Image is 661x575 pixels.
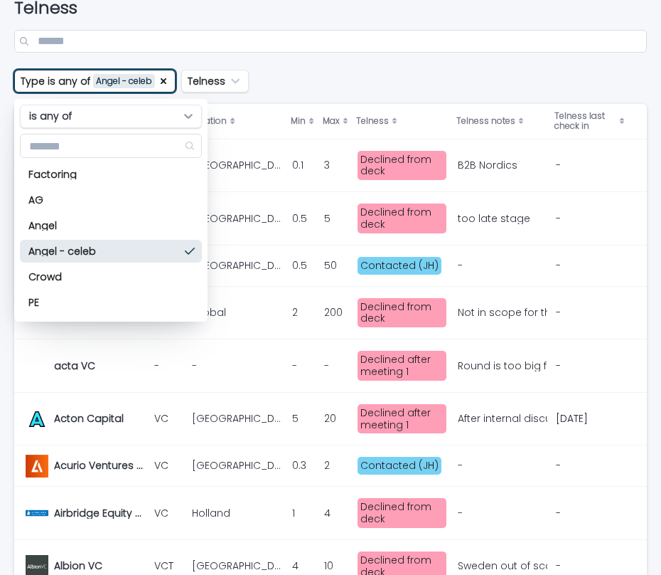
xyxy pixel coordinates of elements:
[190,113,227,129] p: Location
[324,257,340,272] p: 50
[192,410,284,425] p: [GEOGRAPHIC_DATA]
[556,159,625,172] p: -
[14,245,647,286] tr: ACACIA Asset ManagementACACIA Asset Management VC[GEOGRAPHIC_DATA][GEOGRAPHIC_DATA] 0.50.5 5050 C...
[324,557,336,572] p: 10
[292,257,310,272] p: 0.5
[29,110,72,122] p: is any of
[28,169,179,179] p: Factoring
[556,460,625,472] p: -
[292,304,301,319] p: 2
[556,260,625,272] p: -
[291,113,306,129] p: Min
[324,410,339,425] p: 20
[192,357,200,372] p: -
[458,507,463,519] div: -
[324,357,332,372] p: -
[14,487,647,540] tr: Airbridge Equity PartnersAirbridge Equity Partners VCHollandHolland 11 44 Declined from deck- -
[456,113,515,129] p: Telness notes
[324,457,333,472] p: 2
[54,357,98,372] p: acta VC
[556,507,625,519] p: -
[292,357,300,372] p: -
[14,139,647,192] tr: 4impact capital4impact capital VC[GEOGRAPHIC_DATA], [GEOGRAPHIC_DATA][GEOGRAPHIC_DATA], [GEOGRAPH...
[458,307,544,319] div: Not in scope for them Has not been reached out in this round. We have never been in contact with ...
[358,204,446,233] div: Declined from deck
[556,213,625,225] p: -
[324,210,333,225] p: 5
[292,157,306,172] p: 0.1
[154,460,181,472] p: VC
[323,113,340,129] p: Max
[154,507,181,519] p: VC
[21,134,201,157] input: Search
[154,413,181,425] p: VC
[192,157,284,172] p: The Hague, Netherlands
[292,210,310,225] p: 0.5
[458,460,463,472] div: -
[458,413,544,425] div: After internal discussion, however, we decided to pass. While your approach is interesting, comme...
[192,304,229,319] p: Global
[14,30,647,53] input: Search
[192,210,284,225] p: [GEOGRAPHIC_DATA]
[14,445,647,487] tr: Acurio Ventures (rebranded from All Iron Ventures)Acurio Ventures (rebranded from All Iron Ventur...
[54,410,127,425] p: Acton Capital
[181,70,249,93] button: Telness
[358,298,446,328] div: Declined from deck
[14,70,176,93] button: Type
[54,505,146,519] p: Airbridge Equity Partners
[292,557,301,572] p: 4
[358,498,446,528] div: Declined from deck
[554,108,616,134] p: Telness last check in
[556,413,625,425] p: [DATE]
[14,339,647,393] tr: acta VCacta VC --- -- -- Declined after meeting 1Round is too big for them. -
[154,560,181,572] p: VCT
[358,151,446,181] div: Declined from deck
[192,557,284,572] p: [GEOGRAPHIC_DATA]
[28,297,179,307] p: PE
[192,505,233,519] p: Holland
[14,286,647,339] tr: AccelAccel VCGlobalGlobal 22 200200 Declined from deckNot in scope for them Has not been reached ...
[324,304,345,319] p: 200
[556,360,625,372] p: -
[358,457,441,475] div: Contacted (JH)
[458,560,544,572] div: Sweden out of scope
[28,246,179,256] p: Angel - celeb
[324,157,333,172] p: 3
[54,557,105,572] p: Albion VC
[20,134,202,158] div: Search
[292,505,298,519] p: 1
[28,272,179,282] p: Crowd
[358,257,441,275] div: Contacted (JH)
[458,213,530,225] div: too late stage
[358,351,446,381] div: Declined after meeting 1
[292,410,301,425] p: 5
[14,392,647,445] tr: Acton CapitalActon Capital VC[GEOGRAPHIC_DATA][GEOGRAPHIC_DATA] 55 2020 Declined after meeting 1A...
[192,457,284,472] p: [GEOGRAPHIC_DATA]
[28,221,179,231] p: Angel
[356,113,389,129] p: Telness
[192,257,284,272] p: [GEOGRAPHIC_DATA]
[14,192,647,246] tr: 9.5 VC9.5 VC VC[GEOGRAPHIC_DATA][GEOGRAPHIC_DATA] 0.50.5 55 Declined from decktoo late stage -
[458,360,544,372] div: Round is too big for them.
[556,560,625,572] p: -
[292,457,309,472] p: 0.3
[54,457,146,472] p: Acurio Ventures (rebranded from All Iron Ventures)
[358,404,446,434] div: Declined after meeting 1
[458,260,463,272] div: -
[556,307,625,319] p: -
[324,505,333,519] p: 4
[154,360,181,372] p: -
[458,159,517,172] div: B2B Nordics
[28,195,179,205] p: AG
